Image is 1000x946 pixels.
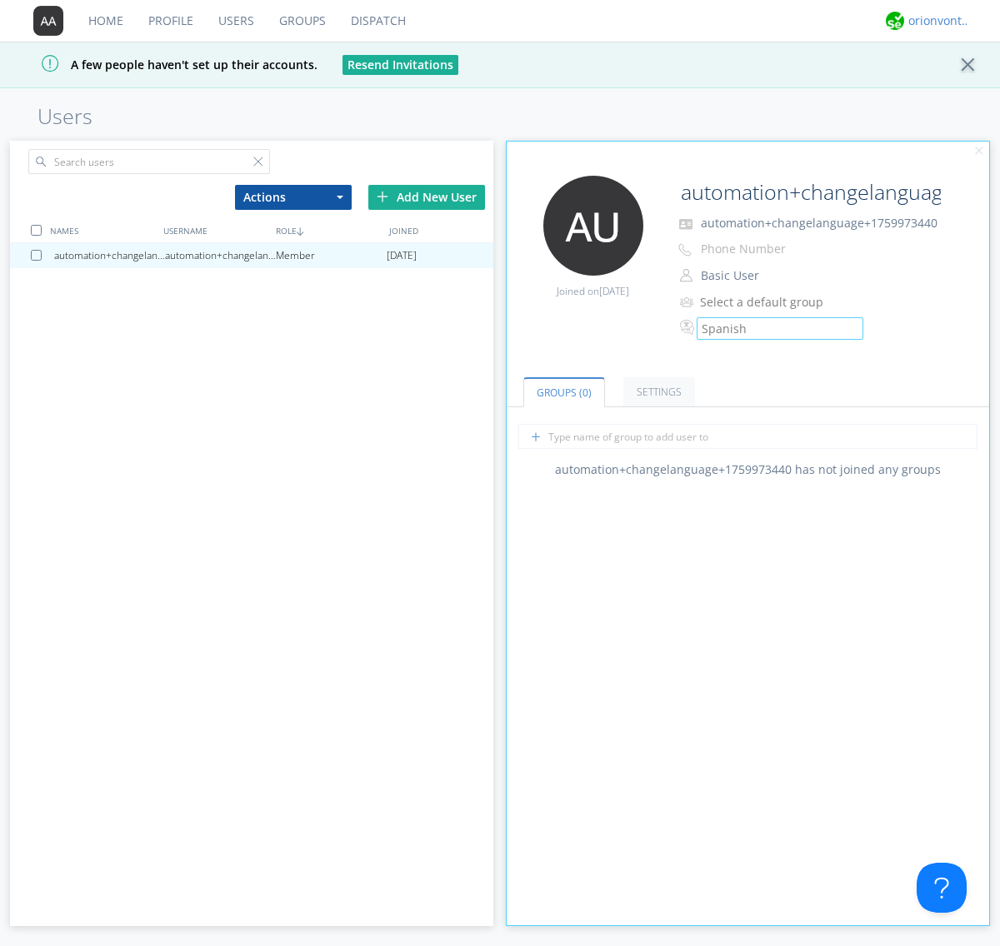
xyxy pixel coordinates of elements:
span: automation+changelanguage+1759973440 [701,215,937,231]
span: Joined on [557,284,629,298]
img: person-outline.svg [680,269,692,282]
img: plus.svg [377,191,388,202]
div: orionvontas+atlas+automation+org2 [908,12,971,29]
img: In groups with Translation enabled, this user's messages will be automatically translated to and ... [680,317,697,337]
button: Resend Invitations [342,55,458,75]
a: Groups (0) [523,377,605,407]
div: JOINED [385,218,497,242]
img: phone-outline.svg [678,243,692,256]
span: [DATE] [599,284,629,298]
div: automation+changelanguage+1759973440 [165,243,276,268]
img: 29d36aed6fa347d5a1537e7736e6aa13 [886,12,904,30]
div: Add New User [368,185,485,210]
div: automation+changelanguage+1759973440 [54,243,165,268]
div: Member [276,243,387,268]
img: cancel.svg [973,146,985,157]
div: Select a default group [700,294,839,311]
div: ROLE [272,218,384,242]
img: icon-alert-users-thin-outline.svg [680,291,696,313]
div: NAMES [46,218,158,242]
iframe: Toggle Customer Support [917,863,967,913]
input: Name [674,176,943,209]
div: automation+changelanguage+1759973440 has not joined any groups [507,461,990,478]
button: Basic User [695,264,862,287]
div: USERNAME [159,218,272,242]
a: Settings [623,377,695,406]
img: 373638.png [543,176,643,276]
button: Actions [235,185,352,210]
input: Type name of group to add user to [518,424,977,449]
span: A few people haven't set up their accounts. [12,57,317,72]
input: Search users [28,149,270,174]
div: Spanish [702,321,839,337]
a: automation+changelanguage+1759973440automation+changelanguage+1759973440Member[DATE] [10,243,493,268]
span: [DATE] [387,243,417,268]
img: 373638.png [33,6,63,36]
